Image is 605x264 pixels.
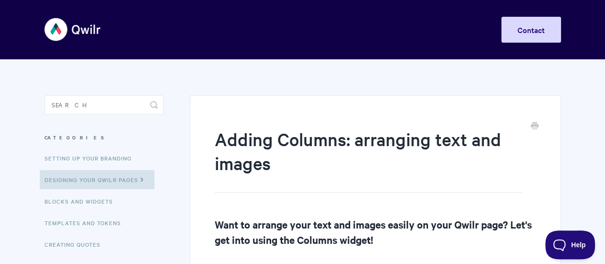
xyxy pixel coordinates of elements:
[44,11,101,47] img: Qwilr Help Center
[40,170,154,189] a: Designing Your Qwilr Pages
[44,192,120,211] a: Blocks and Widgets
[44,235,108,254] a: Creating Quotes
[214,217,536,247] h2: Want to arrange your text and images easily on your Qwilr page? Let's get into using the Columns ...
[531,121,539,132] a: Print this Article
[545,230,595,259] iframe: Toggle Customer Support
[501,17,561,43] a: Contact
[44,129,164,146] h3: Categories
[214,127,522,193] h1: Adding Columns: arranging text and images
[44,149,139,168] a: Setting up your Branding
[44,213,128,232] a: Templates and Tokens
[44,95,164,115] input: Search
